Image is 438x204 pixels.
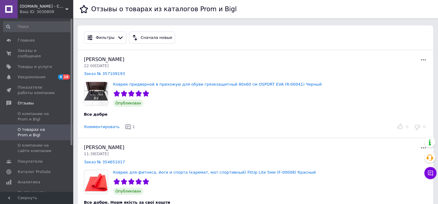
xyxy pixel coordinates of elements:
span: Покупатели [18,159,43,164]
span: Аналитика [18,179,40,185]
button: Комментировать [84,124,120,130]
h1: Отзывы о товарах из каталогов Prom и Bigl [91,5,237,13]
span: О компании на сайте компании [18,143,56,154]
div: Фильтры [95,35,116,41]
div: Ваш ID: 3030809 [20,9,73,15]
span: Главная [18,38,35,43]
span: Все добре [84,112,108,117]
a: Заказ № 357109193 [84,71,125,76]
div: Сначала новые [140,35,174,41]
span: Заказы и сообщения [18,48,56,59]
span: Показатели работы компании [18,85,56,96]
span: Отзывы [18,100,34,106]
span: Опубликован [113,100,143,107]
span: Товары и услуги [18,64,52,70]
span: [PERSON_NAME] [84,56,124,62]
span: [PERSON_NAME] [84,144,124,150]
a: Коврик придверной в прихожую для обуви грязезащитный 80х60 см OSPORT EVA (R-00041) Черный [113,82,322,87]
span: Каталог ProSale [18,169,50,175]
a: Коврик для фитнеса, йоги и спорта (каремат, мат спортивный) FitUp Lite 5мм (F-00008) Красный [113,170,316,175]
button: Чат с покупателем [424,167,436,179]
button: 1 [123,122,137,132]
span: Инструменты вебмастера и SEO [18,190,56,201]
img: Коврик придверной в прихожую для обуви грязезащитный 80х60 см OSPORT EVA (R-00041) Черный [84,82,108,106]
span: 4 [58,74,63,80]
button: Фильтры [84,32,126,44]
img: Коврик для фитнеса, йоги и спорта (каремат, мат спортивный) FitUp Lite 5мм (F-00008) Красный [84,170,108,194]
span: Опубликован [113,188,143,195]
span: SPORTOPT.ORG.UA - Спортивные товары оптом и в розницу [20,4,65,9]
span: 1 [132,124,135,129]
span: 22:00[DATE] [84,63,109,68]
span: 18 [63,74,70,80]
button: Сначала новые [129,32,175,44]
span: О товарах на Prom и Bigl [18,127,56,138]
span: 11:38[DATE] [84,151,109,156]
input: Поиск [3,21,71,32]
a: Заказ № 354651017 [84,160,125,164]
span: О компании на Prom и Bigl [18,111,56,122]
span: Уведомления [18,74,45,80]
